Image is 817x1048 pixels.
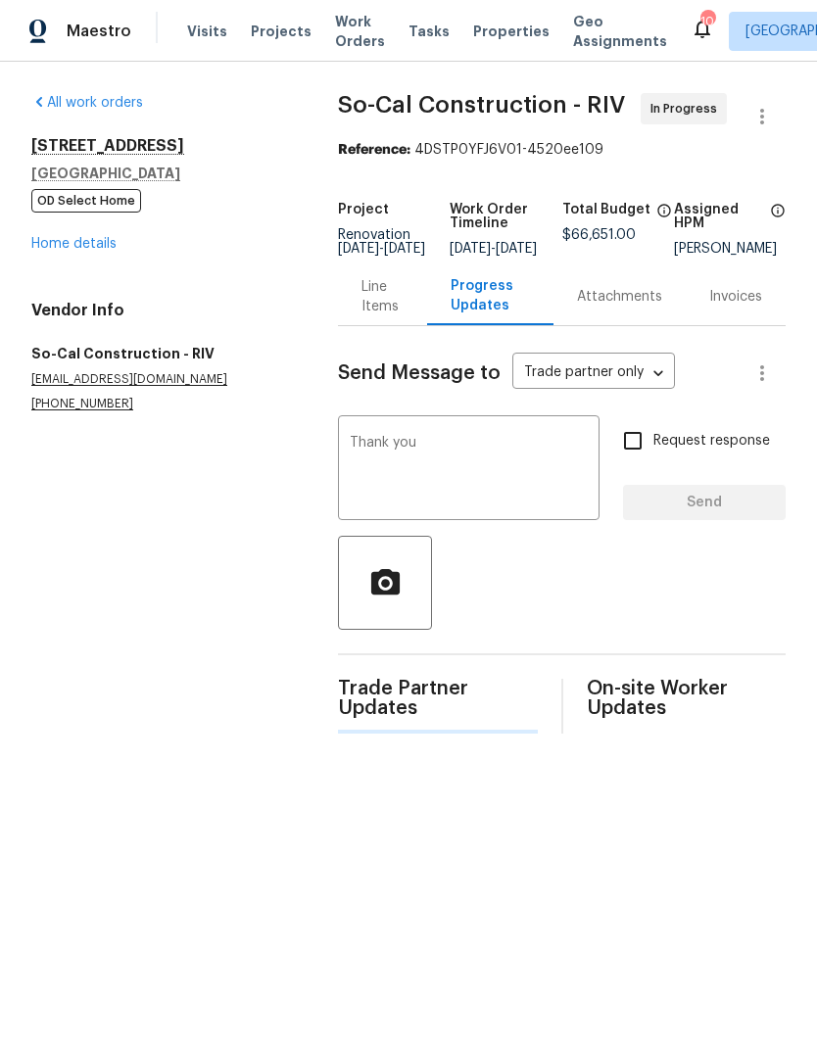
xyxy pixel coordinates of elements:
span: Tasks [408,24,450,38]
textarea: Thank you [350,436,588,504]
div: Invoices [709,287,762,307]
span: Send Message to [338,363,501,383]
div: Line Items [361,277,404,316]
div: 4DSTP0YFJ6V01-4520ee109 [338,140,786,160]
span: [DATE] [384,242,425,256]
span: Renovation [338,228,425,256]
h5: Work Order Timeline [450,203,561,230]
div: Attachments [577,287,662,307]
div: [PERSON_NAME] [674,242,786,256]
div: Trade partner only [512,357,675,390]
span: Request response [653,431,770,452]
h4: Vendor Info [31,301,291,320]
span: The hpm assigned to this work order. [770,203,786,242]
span: Projects [251,22,312,41]
span: Maestro [67,22,131,41]
span: Visits [187,22,227,41]
h5: Assigned HPM [674,203,764,230]
span: Trade Partner Updates [338,679,537,718]
a: All work orders [31,96,143,110]
a: Home details [31,237,117,251]
h5: Total Budget [562,203,650,216]
div: 10 [700,12,714,31]
div: Progress Updates [451,276,530,315]
h5: Project [338,203,389,216]
span: On-site Worker Updates [587,679,786,718]
span: Properties [473,22,550,41]
span: - [450,242,537,256]
span: $66,651.00 [562,228,636,242]
span: - [338,242,425,256]
span: Work Orders [335,12,385,51]
b: Reference: [338,143,410,157]
span: The total cost of line items that have been proposed by Opendoor. This sum includes line items th... [656,203,672,228]
span: In Progress [650,99,725,119]
span: Geo Assignments [573,12,667,51]
span: [DATE] [338,242,379,256]
span: [DATE] [450,242,491,256]
span: [DATE] [496,242,537,256]
h5: So-Cal Construction - RIV [31,344,291,363]
span: So-Cal Construction - RIV [338,93,625,117]
span: OD Select Home [31,189,141,213]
